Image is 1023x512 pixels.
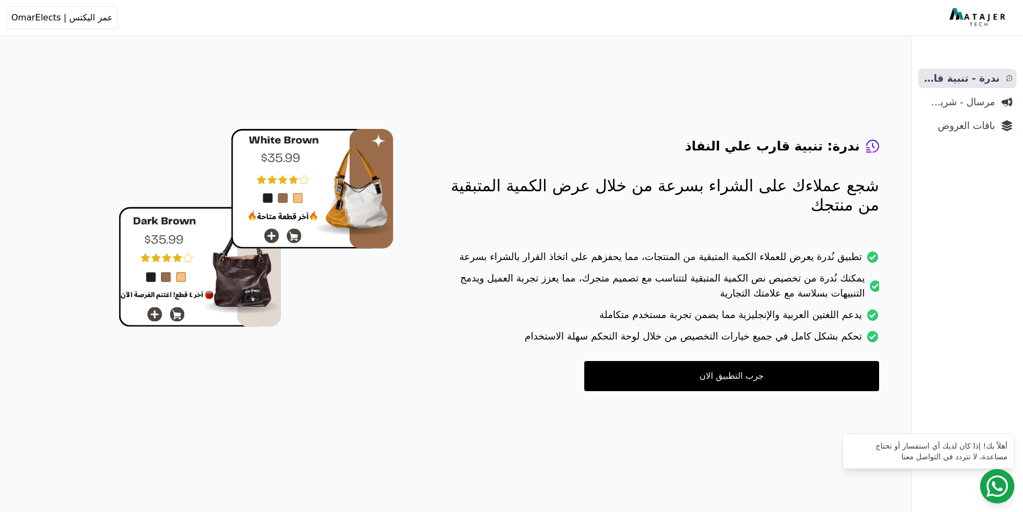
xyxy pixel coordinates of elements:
p: شجع عملاءك على الشراء بسرعة من خلال عرض الكمية المتبقية من منتجك [437,176,879,215]
li: يدعم اللغتين العربية والإنجليزية مما يضمن تجربة مستخدم متكاملة [437,307,879,329]
span: عمر اليكتس | OmarElects [11,11,113,24]
span: ندرة - تنبية قارب علي النفاذ [923,71,1000,86]
div: أهلاً بك! إذا كان لديك أي استفسار أو تحتاج مساعدة، لا تتردد في التواصل معنا [850,441,1007,462]
a: جرب التطبيق الان [584,361,879,391]
h4: ندرة: تنبية قارب علي النفاذ [685,138,860,155]
li: تحكم بشكل كامل في جميع خيارات التخصيص من خلال لوحة التحكم سهلة الاستخدام [437,329,879,350]
img: hero [119,129,394,327]
li: يمكنك نُدرة من تخصيص نص الكمية المتبقية لتتناسب مع تصميم متجرك، مما يعزز تجربة العميل ويدمج التنب... [437,271,879,307]
img: MatajerTech Logo [949,8,1008,27]
span: باقات العروض [923,118,995,133]
li: تطبيق نُدرة يعرض للعملاء الكمية المتبقية من المنتجات، مما يحفزهم على اتخاذ القرار بالشراء بسرعة [437,249,879,271]
span: مرسال - شريط دعاية [923,95,995,110]
button: عمر اليكتس | OmarElects [6,6,118,29]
